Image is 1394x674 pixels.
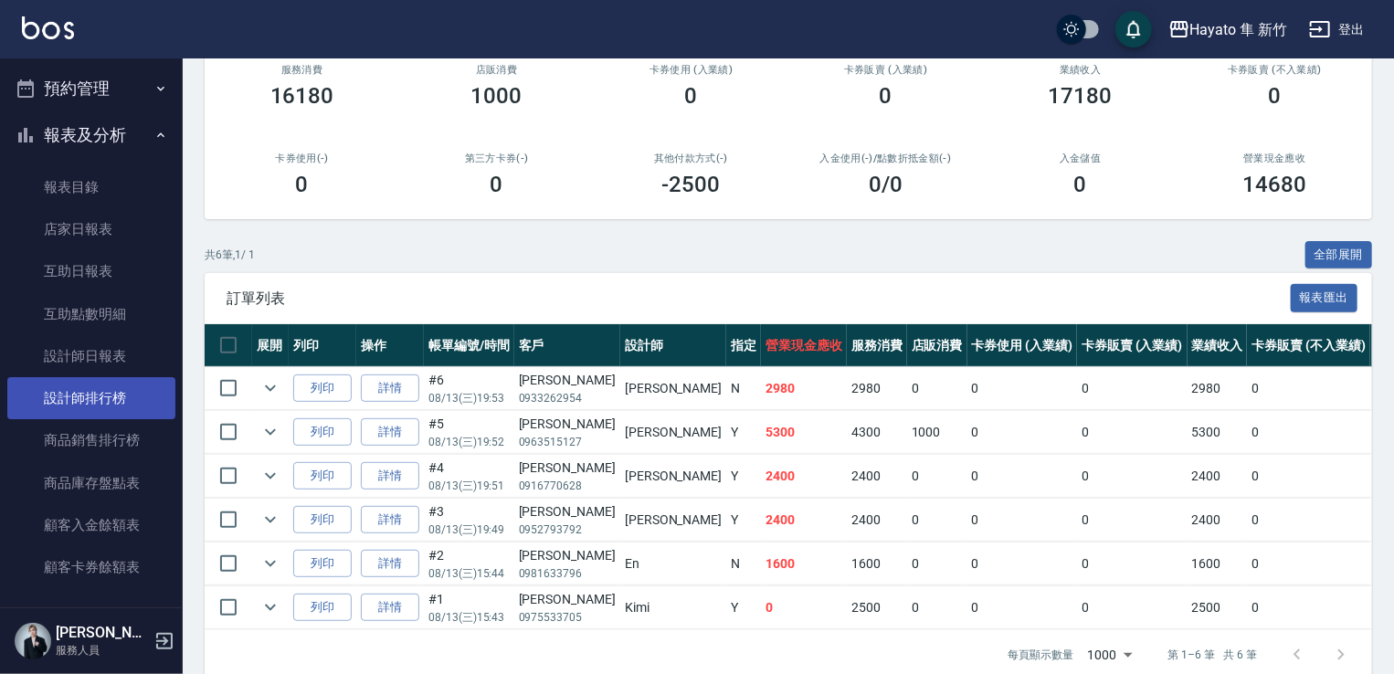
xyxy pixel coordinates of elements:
[293,594,352,622] button: 列印
[1247,324,1369,367] th: 卡券販賣 (不入業績)
[15,623,51,659] img: Person
[1077,411,1188,454] td: 0
[257,374,284,402] button: expand row
[293,550,352,578] button: 列印
[1291,284,1358,312] button: 報表匯出
[1188,367,1248,410] td: 2980
[270,83,334,109] h3: 16180
[847,367,907,410] td: 2980
[519,415,616,434] div: [PERSON_NAME]
[519,458,616,478] div: [PERSON_NAME]
[967,455,1078,498] td: 0
[907,455,967,498] td: 0
[907,367,967,410] td: 0
[227,290,1291,308] span: 訂單列表
[616,64,766,76] h2: 卡券使用 (入業績)
[293,462,352,490] button: 列印
[620,542,726,585] td: En
[1269,83,1282,109] h3: 0
[293,506,352,534] button: 列印
[907,586,967,629] td: 0
[847,411,907,454] td: 4300
[519,565,616,582] p: 0981633796
[880,83,892,109] h3: 0
[56,624,149,642] h5: [PERSON_NAME]
[7,546,175,588] a: 顧客卡券餘額表
[428,478,510,494] p: 08/13 (三) 19:51
[22,16,74,39] img: Logo
[967,324,1078,367] th: 卡券使用 (入業績)
[361,594,419,622] a: 詳情
[620,499,726,542] td: [PERSON_NAME]
[257,506,284,533] button: expand row
[685,83,698,109] h3: 0
[227,64,377,76] h3: 服務消費
[252,324,289,367] th: 展開
[1247,367,1369,410] td: 0
[1199,153,1350,164] h2: 營業現金應收
[847,499,907,542] td: 2400
[7,166,175,208] a: 報表目錄
[761,367,847,410] td: 2980
[361,374,419,403] a: 詳情
[1077,542,1188,585] td: 0
[7,293,175,335] a: 互助點數明細
[616,153,766,164] h2: 其他付款方式(-)
[428,565,510,582] p: 08/13 (三) 15:44
[761,455,847,498] td: 2400
[1243,172,1307,197] h3: 14680
[7,462,175,504] a: 商品庫存盤點表
[428,390,510,406] p: 08/13 (三) 19:53
[227,153,377,164] h2: 卡券使用(-)
[1199,64,1350,76] h2: 卡券販賣 (不入業績)
[471,83,523,109] h3: 1000
[907,324,967,367] th: 店販消費
[1005,64,1156,76] h2: 業績收入
[519,521,616,538] p: 0952793792
[1247,411,1369,454] td: 0
[519,390,616,406] p: 0933262954
[1291,289,1358,306] a: 報表匯出
[428,521,510,538] p: 08/13 (三) 19:49
[869,172,903,197] h3: 0 /0
[662,172,721,197] h3: -2500
[1077,586,1188,629] td: 0
[761,586,847,629] td: 0
[847,586,907,629] td: 2500
[7,419,175,461] a: 商品銷售排行榜
[7,377,175,419] a: 設計師排行榜
[424,586,514,629] td: #1
[761,411,847,454] td: 5300
[424,411,514,454] td: #5
[1305,241,1373,269] button: 全部展開
[519,434,616,450] p: 0963515127
[1077,455,1188,498] td: 0
[361,506,419,534] a: 詳情
[967,542,1078,585] td: 0
[7,208,175,250] a: 店家日報表
[7,595,175,643] button: 客戶管理
[810,64,961,76] h2: 卡券販賣 (入業績)
[967,411,1078,454] td: 0
[361,462,419,490] a: 詳情
[1168,647,1257,663] p: 第 1–6 筆 共 6 筆
[967,499,1078,542] td: 0
[424,499,514,542] td: #3
[1247,542,1369,585] td: 0
[421,64,572,76] h2: 店販消費
[257,462,284,490] button: expand row
[847,542,907,585] td: 1600
[620,586,726,629] td: Kimi
[907,542,967,585] td: 0
[726,499,761,542] td: Y
[1188,455,1248,498] td: 2400
[7,335,175,377] a: 設計師日報表
[726,586,761,629] td: Y
[761,499,847,542] td: 2400
[1190,18,1287,41] div: Hayato 隼 新竹
[519,546,616,565] div: [PERSON_NAME]
[1247,455,1369,498] td: 0
[519,590,616,609] div: [PERSON_NAME]
[810,153,961,164] h2: 入金使用(-) /點數折抵金額(-)
[761,324,847,367] th: 營業現金應收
